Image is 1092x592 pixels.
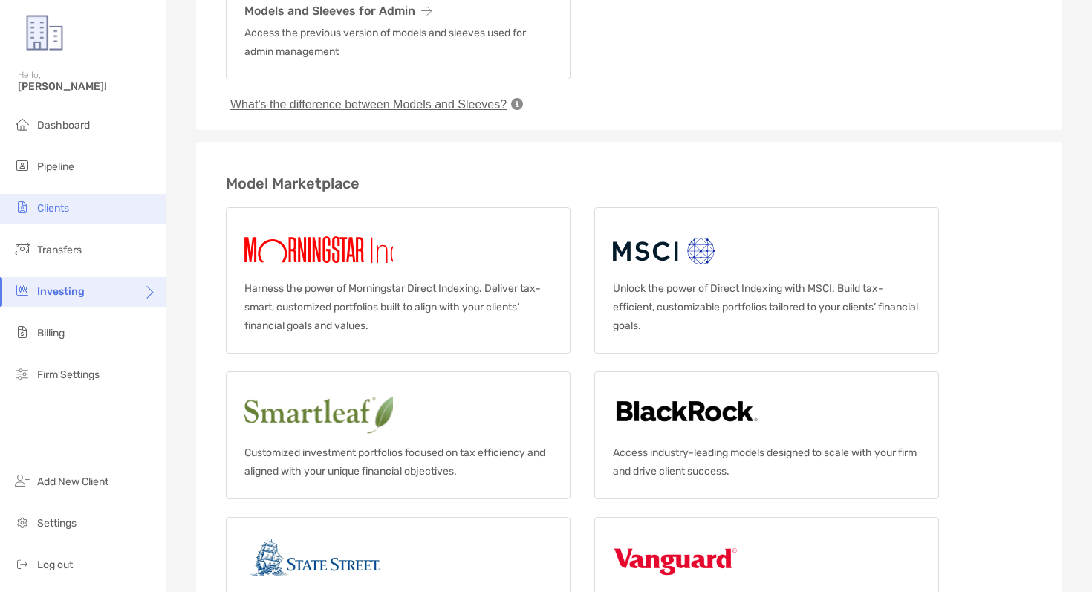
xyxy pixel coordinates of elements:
h3: Model Marketplace [226,175,1033,192]
img: Vanguard [613,536,738,583]
img: Zoe Logo [18,6,71,59]
p: Access the previous version of models and sleeves used for admin management [244,24,552,61]
p: Access industry-leading models designed to scale with your firm and drive client success. [613,443,920,481]
img: firm-settings icon [13,365,31,383]
img: State street [244,536,387,583]
img: dashboard icon [13,115,31,133]
img: settings icon [13,513,31,531]
img: investing icon [13,282,31,299]
span: Dashboard [37,119,90,131]
span: Billing [37,327,65,339]
img: Smartleaf [244,390,518,438]
p: Harness the power of Morningstar Direct Indexing. Deliver tax-smart, customized portfolios built ... [244,279,552,335]
span: Clients [37,202,69,215]
p: Customized investment portfolios focused on tax efficiency and aligned with your unique financial... [244,443,552,481]
span: Pipeline [37,160,74,173]
span: Transfers [37,244,82,256]
img: pipeline icon [13,157,31,175]
a: MorningstarHarness the power of Morningstar Direct Indexing. Deliver tax-smart, customized portfo... [226,207,571,354]
button: What’s the difference between Models and Sleeves? [226,97,511,112]
a: BlackrockAccess industry-leading models designed to scale with your firm and drive client success. [594,371,939,499]
span: [PERSON_NAME]! [18,80,157,93]
span: Log out [37,559,73,571]
span: Settings [37,517,77,530]
img: Morningstar [244,226,452,273]
img: logout icon [13,555,31,573]
p: Unlock the power of Direct Indexing with MSCI. Build tax-efficient, customizable portfolios tailo... [613,279,920,335]
img: transfers icon [13,240,31,258]
a: SmartleafCustomized investment portfolios focused on tax efficiency and aligned with your unique ... [226,371,571,499]
a: MSCIUnlock the power of Direct Indexing with MSCI. Build tax-efficient, customizable portfolios t... [594,207,939,354]
img: billing icon [13,323,31,341]
img: add_new_client icon [13,472,31,489]
img: Blackrock [613,390,761,438]
span: Firm Settings [37,368,100,381]
img: clients icon [13,198,31,216]
span: Add New Client [37,475,108,488]
h3: Models and Sleeves for Admin [244,4,552,18]
img: MSCI [613,226,718,273]
span: Investing [37,285,85,298]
